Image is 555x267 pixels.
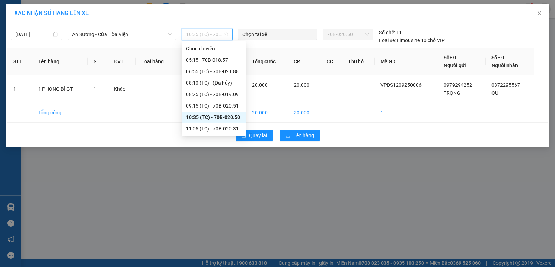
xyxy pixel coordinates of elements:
[108,75,136,103] td: Khác
[379,36,396,44] span: Loại xe:
[236,130,273,141] button: rollbackQuay lại
[246,103,288,123] td: 20.000
[7,75,32,103] td: 1
[293,132,314,139] span: Lên hàng
[136,48,176,75] th: Loại hàng
[32,48,88,75] th: Tên hàng
[444,55,457,60] span: Số ĐT
[2,46,75,50] span: [PERSON_NAME]:
[491,55,505,60] span: Số ĐT
[288,103,321,123] td: 20.000
[36,45,75,51] span: VPDS1209250006
[252,82,268,88] span: 20.000
[288,48,321,75] th: CR
[32,75,88,103] td: 1 PHONG BÌ GT
[168,32,172,36] span: down
[2,52,44,56] span: In ngày:
[182,43,246,54] div: Chọn chuyến
[379,29,402,36] div: 11
[342,48,375,75] th: Thu hộ
[108,48,136,75] th: ĐVT
[56,11,96,20] span: Bến xe [GEOGRAPHIC_DATA]
[94,86,96,92] span: 1
[56,32,87,36] span: Hotline: 19001152
[375,48,438,75] th: Mã GD
[14,10,89,16] span: XÁC NHẬN SỐ HÀNG LÊN XE
[56,21,98,30] span: 01 Võ Văn Truyện, KP.1, Phường 2
[7,48,32,75] th: STT
[186,29,228,40] span: 10:35 (TC) - 70B-020.50
[186,45,242,53] div: Chọn chuyến
[2,4,34,36] img: logo
[186,90,242,98] div: 08:25 (TC) - 70B-019.09
[379,29,395,36] span: Số ghế:
[444,90,460,96] span: TRỌNG
[491,82,520,88] span: 0372295567
[286,133,291,139] span: upload
[529,4,549,24] button: Close
[491,90,500,96] span: QUI
[491,63,518,68] span: Người nhận
[444,63,466,68] span: Người gửi
[15,30,51,38] input: 12/09/2025
[32,103,88,123] td: Tổng cộng
[327,29,369,40] span: 70B-020.50
[19,39,87,44] span: -----------------------------------------
[380,82,422,88] span: VPDS1209250006
[16,52,44,56] span: 12:21:55 [DATE]
[176,48,211,75] th: Ghi chú
[246,48,288,75] th: Tổng cước
[186,113,242,121] div: 10:35 (TC) - 70B-020.50
[186,102,242,110] div: 09:15 (TC) - 70B-020.51
[375,103,438,123] td: 1
[186,125,242,133] div: 11:05 (TC) - 70B-020.31
[444,82,472,88] span: 0979294252
[536,10,542,16] span: close
[56,4,98,10] strong: ĐỒNG PHƯỚC
[280,130,320,141] button: uploadLên hàng
[186,68,242,75] div: 06:55 (TC) - 70B-021.88
[88,48,109,75] th: SL
[294,82,309,88] span: 20.000
[249,132,267,139] span: Quay lại
[379,36,445,44] div: Limousine 10 chỗ VIP
[186,56,242,64] div: 05:15 - 70B-018.57
[321,48,342,75] th: CC
[72,29,172,40] span: An Sương - Cửa Hòa Viện
[186,79,242,87] div: 08:10 (TC) - (Đã hủy)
